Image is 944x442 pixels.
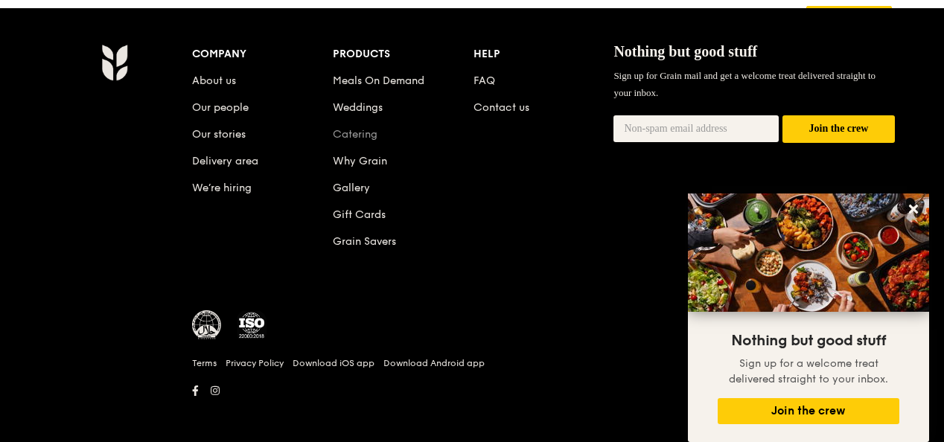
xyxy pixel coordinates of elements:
span: Nothing but good stuff [731,332,886,350]
a: Gallery [333,182,370,194]
a: Contact us [473,101,529,114]
a: Our stories [192,128,246,141]
a: Meals On Demand [333,74,424,87]
a: Weddings [333,101,383,114]
a: Why Grain [333,155,387,167]
span: Sign up for Grain mail and get a welcome treat delivered straight to your inbox. [613,70,876,97]
button: Close [902,197,925,221]
img: ISO Certified [237,310,267,340]
h6: Revision [43,401,901,413]
a: Grain Savers [333,235,396,248]
button: Join the crew [782,115,895,143]
div: Help [473,44,614,65]
a: Gift Cards [333,208,386,221]
a: About us [192,74,236,87]
a: Terms [192,357,217,369]
button: Join the crew [718,398,899,424]
input: Non-spam email address [613,115,779,142]
span: Nothing but good stuff [613,43,757,60]
img: MUIS Halal Certified [192,310,222,340]
span: Sign up for a welcome treat delivered straight to your inbox. [729,357,888,385]
img: Grain [101,44,127,81]
a: Download Android app [383,357,485,369]
div: Company [192,44,333,65]
a: Catering [333,128,377,141]
a: FAQ [473,74,495,87]
a: Download iOS app [293,357,374,369]
img: DSC07876-Edit02-Large.jpeg [688,193,929,312]
a: Privacy Policy [226,357,284,369]
a: We’re hiring [192,182,252,194]
a: Our people [192,101,249,114]
div: Products [333,44,473,65]
a: Delivery area [192,155,258,167]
